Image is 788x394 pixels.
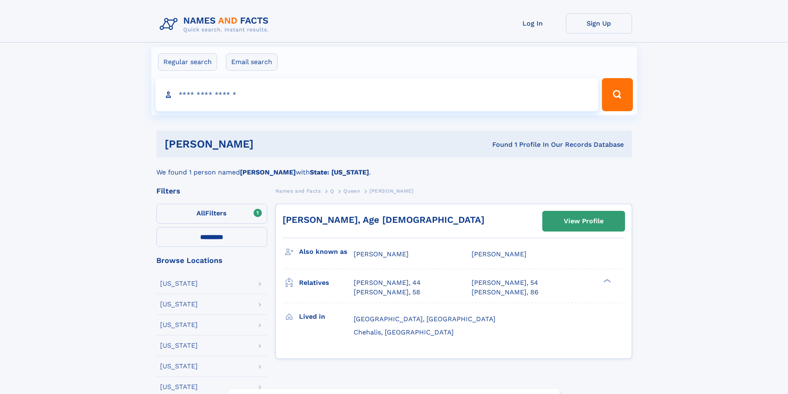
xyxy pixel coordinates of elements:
[564,212,604,231] div: View Profile
[165,139,373,149] h1: [PERSON_NAME]
[354,288,420,297] a: [PERSON_NAME], 58
[369,188,414,194] span: [PERSON_NAME]
[196,209,205,217] span: All
[275,186,321,196] a: Names and Facts
[226,53,278,71] label: Email search
[472,288,539,297] a: [PERSON_NAME], 86
[343,186,360,196] a: Queen
[566,13,632,33] a: Sign Up
[156,257,267,264] div: Browse Locations
[158,53,217,71] label: Regular search
[160,342,198,349] div: [US_STATE]
[299,245,354,259] h3: Also known as
[472,278,538,287] a: [PERSON_NAME], 54
[156,158,632,177] div: We found 1 person named with .
[156,187,267,195] div: Filters
[373,140,624,149] div: Found 1 Profile In Our Records Database
[354,328,454,336] span: Chehalis, [GEOGRAPHIC_DATA]
[543,211,625,231] a: View Profile
[330,188,334,194] span: Q
[160,322,198,328] div: [US_STATE]
[299,310,354,324] h3: Lived in
[160,363,198,370] div: [US_STATE]
[354,315,496,323] span: [GEOGRAPHIC_DATA], [GEOGRAPHIC_DATA]
[160,384,198,390] div: [US_STATE]
[156,204,267,224] label: Filters
[602,78,632,111] button: Search Button
[601,278,611,284] div: ❯
[156,13,275,36] img: Logo Names and Facts
[156,78,599,111] input: search input
[500,13,566,33] a: Log In
[283,215,484,225] a: [PERSON_NAME], Age [DEMOGRAPHIC_DATA]
[160,280,198,287] div: [US_STATE]
[343,188,360,194] span: Queen
[310,168,369,176] b: State: [US_STATE]
[354,250,409,258] span: [PERSON_NAME]
[160,301,198,308] div: [US_STATE]
[472,250,527,258] span: [PERSON_NAME]
[330,186,334,196] a: Q
[354,278,421,287] a: [PERSON_NAME], 44
[299,276,354,290] h3: Relatives
[240,168,296,176] b: [PERSON_NAME]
